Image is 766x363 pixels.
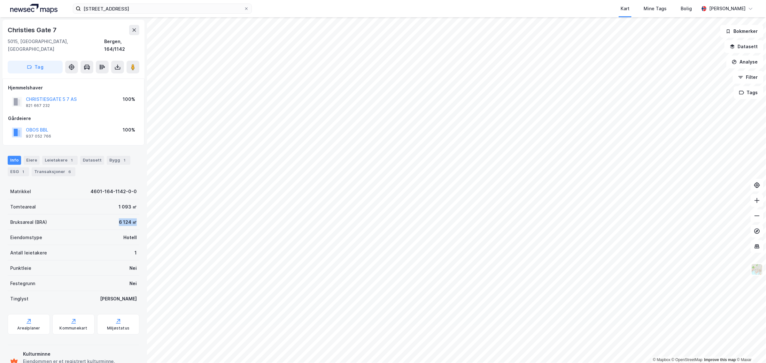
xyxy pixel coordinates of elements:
[26,103,50,108] div: 821 667 232
[720,25,763,38] button: Bokmerker
[10,203,36,211] div: Tomteareal
[709,5,746,12] div: [PERSON_NAME]
[10,234,42,241] div: Eiendomstype
[123,126,135,134] div: 100%
[123,95,135,103] div: 100%
[644,5,667,12] div: Mine Tags
[10,4,58,13] img: logo.a4113a55bc3d86da70a041830d287a7e.svg
[24,156,40,165] div: Eiere
[17,326,40,331] div: Arealplaner
[734,332,766,363] div: Kontrollprogram for chat
[8,25,58,35] div: Christies Gate 7
[8,38,104,53] div: 5015, [GEOGRAPHIC_DATA], [GEOGRAPHIC_DATA]
[107,156,130,165] div: Bygg
[59,326,87,331] div: Kommunekart
[8,156,21,165] div: Info
[8,61,63,73] button: Tag
[724,40,763,53] button: Datasett
[10,280,35,287] div: Festegrunn
[704,358,736,362] a: Improve this map
[90,188,137,195] div: 4601-164-1142-0-0
[69,157,75,163] div: 1
[751,263,763,276] img: Z
[653,358,670,362] a: Mapbox
[129,264,137,272] div: Nei
[23,350,137,358] div: Kulturminne
[10,295,28,303] div: Tinglyst
[42,156,78,165] div: Leietakere
[129,280,137,287] div: Nei
[10,188,31,195] div: Matrikkel
[726,56,763,68] button: Analyse
[119,218,137,226] div: 6 124 ㎡
[119,203,137,211] div: 1 093 ㎡
[81,4,244,13] input: Søk på adresse, matrikkel, gårdeiere, leietakere eller personer
[80,156,104,165] div: Datasett
[107,326,129,331] div: Miljøstatus
[734,86,763,99] button: Tags
[66,169,73,175] div: 6
[10,264,31,272] div: Punktleie
[10,218,47,226] div: Bruksareal (BRA)
[135,249,137,257] div: 1
[26,134,51,139] div: 937 052 766
[104,38,139,53] div: Bergen, 164/1142
[121,157,128,163] div: 1
[123,234,137,241] div: Hotell
[100,295,137,303] div: [PERSON_NAME]
[8,115,139,122] div: Gårdeiere
[8,167,29,176] div: ESG
[32,167,75,176] div: Transaksjoner
[672,358,703,362] a: OpenStreetMap
[733,71,763,84] button: Filter
[734,332,766,363] iframe: Chat Widget
[10,249,47,257] div: Antall leietakere
[8,84,139,92] div: Hjemmelshaver
[681,5,692,12] div: Bolig
[621,5,630,12] div: Kart
[20,169,27,175] div: 1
